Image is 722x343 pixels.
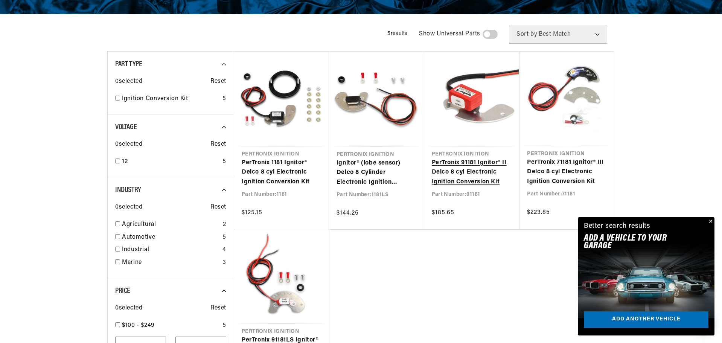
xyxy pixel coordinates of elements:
[419,29,480,39] span: Show Universal Parts
[122,258,219,268] a: Marine
[387,31,408,37] span: 5 results
[527,158,606,187] a: PerTronix 71181 Ignitor® III Delco 8 cyl Electronic Ignition Conversion Kit
[122,157,219,167] a: 12
[122,245,219,255] a: Industrial
[122,94,219,104] a: Ignition Conversion Kit
[122,233,219,242] a: Automotive
[222,157,226,167] div: 5
[122,322,155,328] span: $100 - $249
[223,220,226,230] div: 2
[705,217,714,226] button: Close
[516,31,537,37] span: Sort by
[210,77,226,87] span: Reset
[115,186,141,194] span: Industry
[242,158,321,187] a: PerTronix 1181 Ignitor® Delco 8 cyl Electronic Ignition Conversion Kit
[222,258,226,268] div: 3
[222,245,226,255] div: 4
[584,311,708,328] a: Add another vehicle
[222,233,226,242] div: 5
[122,220,220,230] a: Agricultural
[222,94,226,104] div: 5
[210,303,226,313] span: Reset
[115,123,137,131] span: Voltage
[115,203,142,212] span: 0 selected
[432,158,512,187] a: PerTronix 91181 Ignitor® II Delco 8 cyl Electronic Ignition Conversion Kit
[210,140,226,149] span: Reset
[584,235,690,250] h2: Add A VEHICLE to your garage
[210,203,226,212] span: Reset
[115,303,142,313] span: 0 selected
[115,77,142,87] span: 0 selected
[115,287,130,295] span: Price
[509,25,607,44] select: Sort by
[584,221,650,232] div: Better search results
[337,159,417,188] a: Ignitor® (lobe sensor) Delco 8 Cylinder Electronic Ignition Conversion Kit
[115,140,142,149] span: 0 selected
[115,61,142,68] span: Part Type
[222,321,226,331] div: 5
